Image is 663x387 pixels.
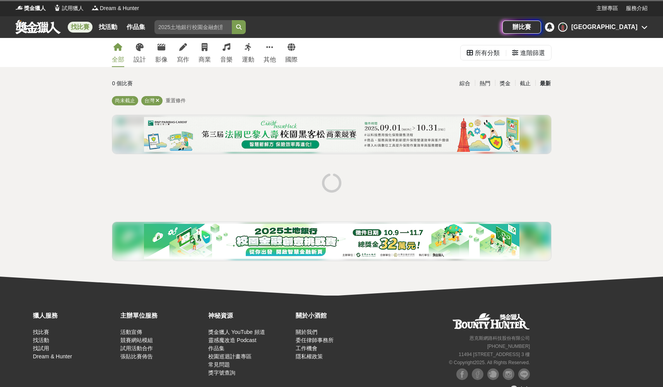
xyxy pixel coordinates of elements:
a: 試用活動合作 [120,345,153,351]
small: [PHONE_NUMBER] [487,344,530,349]
div: 影像 [155,55,168,64]
span: 尚未截止 [115,98,135,103]
div: 神秘資源 [208,311,292,320]
a: 張貼比賽佈告 [120,353,153,359]
a: 工作機會 [296,345,317,351]
a: 寫作 [177,38,189,67]
img: Logo [53,4,61,12]
span: 獎金獵人 [24,4,46,12]
a: 獎字號查詢 [208,370,235,376]
a: Logo獎金獵人 [15,4,46,12]
a: 其他 [264,38,276,67]
a: 影像 [155,38,168,67]
a: 國際 [285,38,298,67]
img: c5de0e1a-e514-4d63-bbd2-29f80b956702.png [144,117,519,152]
a: 作品集 [123,22,148,33]
a: 運動 [242,38,254,67]
a: 主辦專區 [596,4,618,12]
div: 熱門 [475,77,495,90]
div: 主辦單位服務 [120,311,204,320]
span: 試用獵人 [62,4,84,12]
a: 服務介紹 [626,4,648,12]
div: 設計 [134,55,146,64]
small: © Copyright 2025 . All Rights Reserved. [449,360,530,365]
img: Instagram [503,368,514,380]
img: Avatar [559,23,567,31]
div: 最新 [535,77,555,90]
a: 辦比賽 [502,21,541,34]
a: 設計 [134,38,146,67]
img: Facebook [456,368,468,380]
a: Logo試用獵人 [53,4,84,12]
small: 恩克斯網路科技股份有限公司 [469,335,530,341]
a: 委任律師事務所 [296,337,334,343]
a: 找比賽 [33,329,49,335]
a: 找活動 [96,22,120,33]
div: [GEOGRAPHIC_DATA] [571,22,637,32]
div: 所有分類 [475,45,500,61]
a: 找試用 [33,345,49,351]
span: 台灣 [144,98,154,103]
a: 找活動 [33,337,49,343]
div: 寫作 [177,55,189,64]
img: a5722dc9-fb8f-4159-9c92-9f5474ee55af.png [144,224,519,259]
div: 音樂 [220,55,233,64]
a: 全部 [112,38,124,67]
a: 競賽網站模組 [120,337,153,343]
div: 截止 [515,77,535,90]
div: 商業 [199,55,211,64]
a: Dream & Hunter [33,353,72,359]
a: 商業 [199,38,211,67]
img: Logo [15,4,23,12]
a: 隱私權政策 [296,353,323,359]
div: 0 個比賽 [112,77,258,90]
div: 獎金 [495,77,515,90]
a: 音樂 [220,38,233,67]
div: 國際 [285,55,298,64]
input: 2025土地銀行校園金融創意挑戰賽：從你出發 開啟智慧金融新頁 [154,20,232,34]
img: Plurk [487,368,499,380]
div: 關於小酒館 [296,311,379,320]
div: 獵人服務 [33,311,116,320]
img: LINE [518,368,530,380]
a: 獎金獵人 YouTube 頻道 [208,329,265,335]
div: 綜合 [455,77,475,90]
img: Logo [91,4,99,12]
a: 關於我們 [296,329,317,335]
a: 找比賽 [68,22,93,33]
a: 活動宣傳 [120,329,142,335]
span: Dream & Hunter [100,4,139,12]
a: LogoDream & Hunter [91,4,139,12]
div: 進階篩選 [520,45,545,61]
a: 校園巡迴計畫專區 [208,353,252,359]
a: 常見問題 [208,361,230,368]
span: 重置條件 [166,98,186,103]
a: 靈感魔改造 Podcast [208,337,256,343]
small: 11494 [STREET_ADDRESS] 3 樓 [459,352,530,357]
img: Facebook [472,368,483,380]
a: 作品集 [208,345,224,351]
div: 全部 [112,55,124,64]
div: 其他 [264,55,276,64]
div: 運動 [242,55,254,64]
